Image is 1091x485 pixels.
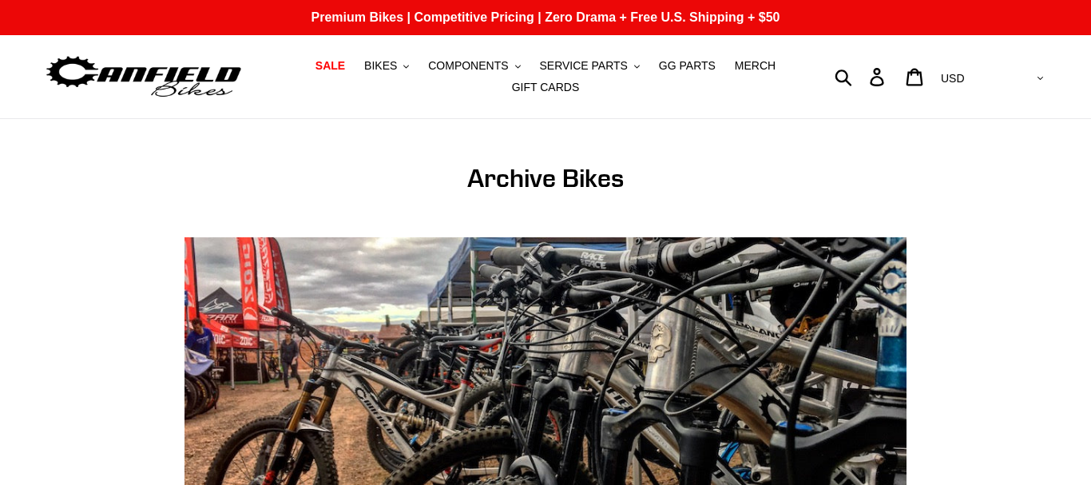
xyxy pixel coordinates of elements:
span: COMPONENTS [428,59,508,73]
a: MERCH [727,55,784,77]
img: Canfield Bikes [44,52,244,102]
a: GG PARTS [651,55,724,77]
span: GIFT CARDS [512,81,580,94]
a: GIFT CARDS [504,77,588,98]
span: BIKES [364,59,397,73]
span: SALE [315,59,345,73]
span: SERVICE PARTS [539,59,627,73]
span: MERCH [735,59,776,73]
a: SALE [307,55,353,77]
button: COMPONENTS [420,55,528,77]
h1: Archive Bikes [184,163,906,193]
span: GG PARTS [659,59,716,73]
button: SERVICE PARTS [531,55,647,77]
button: BIKES [356,55,417,77]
